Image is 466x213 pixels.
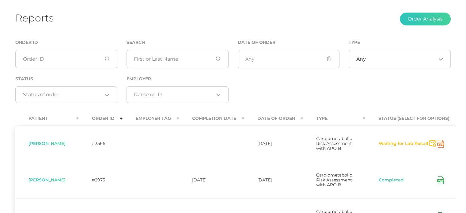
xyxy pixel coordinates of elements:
[179,112,244,125] th: Completion Date : activate to sort column ascending
[349,50,451,68] div: Search for option
[23,92,103,98] input: Search for option
[244,162,303,198] td: [DATE]
[15,12,54,24] h1: Reports
[238,50,340,68] input: Any
[316,136,352,151] span: Cardiometabolic Risk Assessment with APO B
[127,86,229,103] div: Search for option
[127,76,151,82] label: Employer
[366,56,436,62] input: Search for option
[127,40,145,45] label: Search
[127,50,229,68] input: First or Last Name
[316,172,352,188] span: Cardiometabolic Risk Assessment with APO B
[15,40,38,45] label: Order ID
[349,40,360,45] label: Type
[15,76,33,82] label: Status
[179,162,244,198] td: [DATE]
[378,141,429,147] button: Waiting for Lab Result
[28,141,66,146] span: [PERSON_NAME]
[123,112,179,125] th: Employer Tag : activate to sort column ascending
[134,92,214,98] input: Search for option
[244,125,303,162] td: [DATE]
[79,162,123,198] td: #2975
[15,86,117,103] div: Search for option
[79,125,123,162] td: #3566
[15,112,79,125] th: Patient : activate to sort column ascending
[400,13,451,25] button: Order Analysis
[429,140,436,147] svg: Send Notification
[238,40,275,45] label: Date of Order
[365,112,457,125] th: Status (Select for Options) : activate to sort column ascending
[79,112,123,125] th: Order ID : activate to sort column ascending
[15,50,117,68] input: Order ID
[378,177,404,183] button: Completed
[28,177,66,183] span: [PERSON_NAME]
[244,112,303,125] th: Date Of Order : activate to sort column ascending
[356,56,366,62] span: Any
[303,112,365,125] th: Type : activate to sort column ascending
